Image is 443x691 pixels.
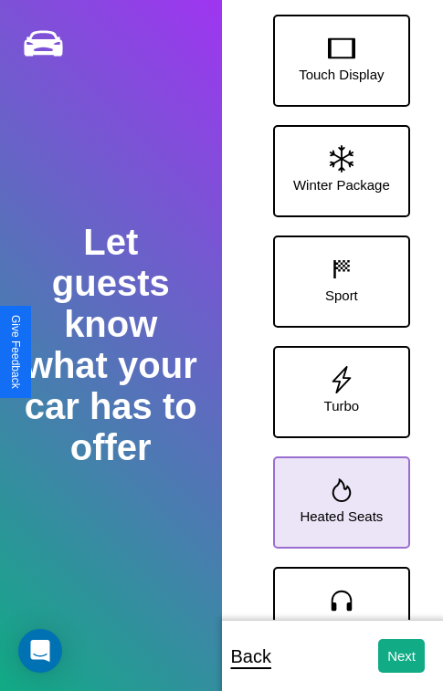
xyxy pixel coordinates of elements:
[293,173,390,197] p: Winter Package
[325,283,358,308] p: Sport
[9,315,22,389] div: Give Feedback
[299,62,384,87] p: Touch Display
[318,614,365,639] p: Carplay
[22,222,199,468] h2: Let guests know what your car has to offer
[324,393,360,418] p: Turbo
[18,629,62,673] div: Open Intercom Messenger
[378,639,425,673] button: Next
[300,504,383,529] p: Heated Seats
[231,640,271,673] p: Back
